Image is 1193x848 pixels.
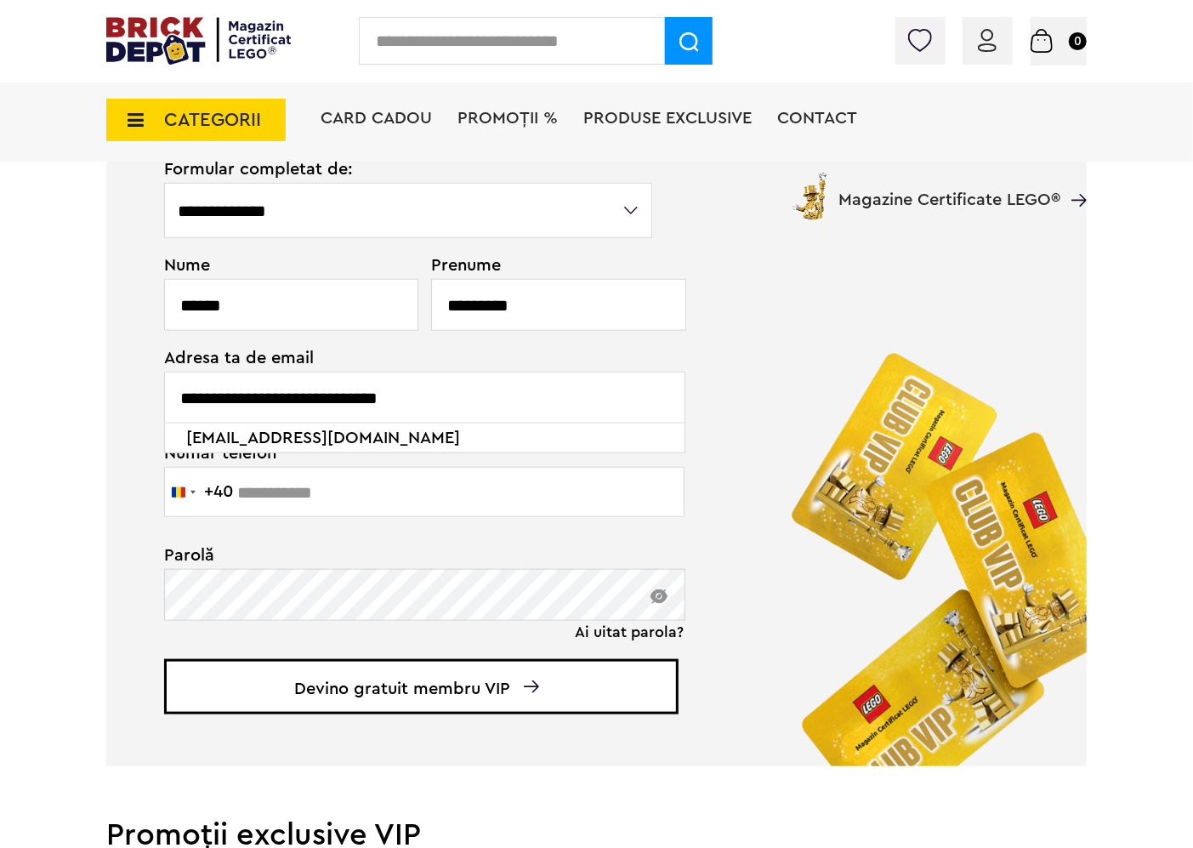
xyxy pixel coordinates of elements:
a: Contact [777,110,857,127]
a: PROMOȚII % [457,110,558,127]
span: Magazine Certificate LEGO® [838,169,1060,208]
div: +40 [204,483,233,500]
span: Devino gratuit membru VIP [164,659,679,714]
img: Arrow%20-%20Down.svg [524,680,539,693]
span: Prenume [431,257,654,274]
a: Card Cadou [321,110,432,127]
a: Produse exclusive [583,110,752,127]
a: Ai uitat parola? [576,623,685,640]
li: [EMAIL_ADDRESS][DOMAIN_NAME] [180,424,671,452]
small: 0 [1069,32,1087,50]
span: Nume [164,257,409,274]
button: Selected country [165,468,233,516]
span: CATEGORII [164,111,261,129]
a: Magazine Certificate LEGO® [1060,169,1087,186]
span: Parolă [164,547,655,564]
img: vip_page_image [770,329,1087,766]
span: Adresa ta de email [164,350,655,367]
